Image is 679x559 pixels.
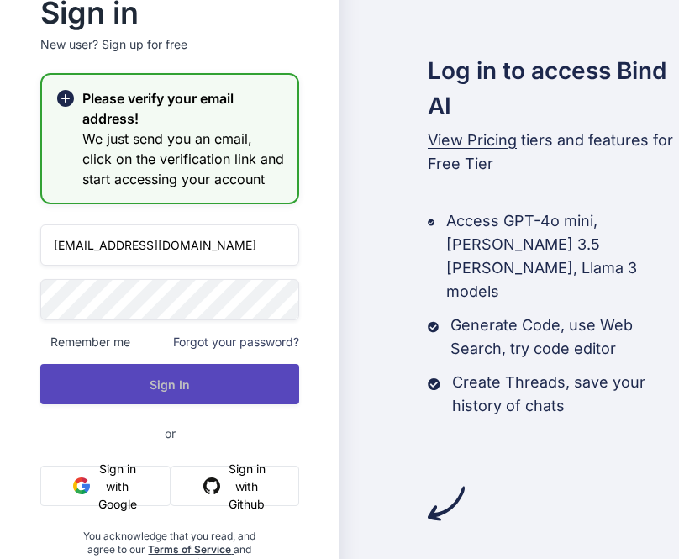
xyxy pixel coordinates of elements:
[428,485,465,522] img: arrow
[40,466,171,506] button: Sign in with Google
[82,129,284,189] h3: We just send you an email, click on the verification link and start accessing your account
[173,334,299,351] span: Forgot your password?
[428,53,679,124] h2: Log in to access Bind AI
[428,129,679,176] p: tiers and features for Free Tier
[452,371,679,418] p: Create Threads, save your history of chats
[40,36,299,73] p: New user?
[148,543,234,556] a: Terms of Service
[40,224,299,266] input: Login or Email
[102,36,187,53] div: Sign up for free
[97,413,243,454] span: or
[73,477,90,494] img: google
[82,88,284,129] h2: Please verify your email address!
[428,131,517,149] span: View Pricing
[446,209,679,303] p: Access GPT-4o mini, [PERSON_NAME] 3.5 [PERSON_NAME], Llama 3 models
[40,364,299,404] button: Sign In
[450,314,679,361] p: Generate Code, use Web Search, try code editor
[40,334,130,351] span: Remember me
[171,466,299,506] button: Sign in with Github
[203,477,220,494] img: github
